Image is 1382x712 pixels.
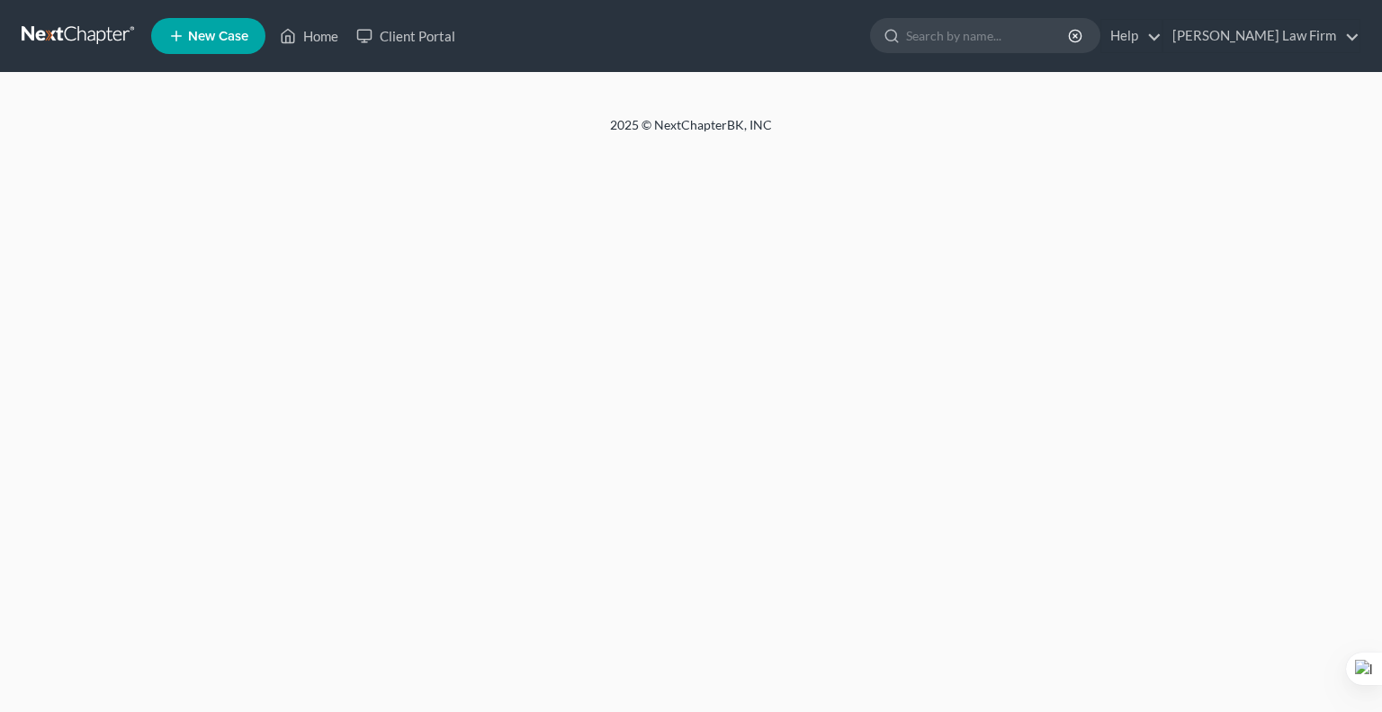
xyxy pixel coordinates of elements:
[271,20,347,52] a: Home
[1163,20,1360,52] a: [PERSON_NAME] Law Firm
[906,19,1071,52] input: Search by name...
[347,20,464,52] a: Client Portal
[188,30,248,43] span: New Case
[1101,20,1162,52] a: Help
[178,116,1204,149] div: 2025 © NextChapterBK, INC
